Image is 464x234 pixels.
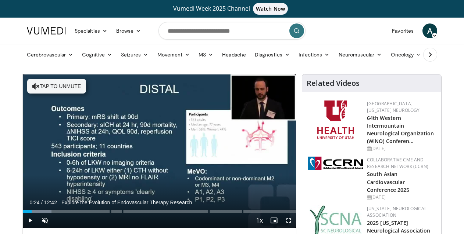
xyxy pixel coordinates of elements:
[22,47,78,62] a: Cerebrovascular
[70,23,112,38] a: Specialties
[29,200,39,205] span: 0:24
[27,79,86,94] button: Tap to unmute
[307,79,360,88] h4: Related Videos
[158,22,306,40] input: Search topics, interventions
[23,74,296,228] video-js: Video Player
[367,100,420,113] a: [GEOGRAPHIC_DATA][US_STATE] Neurology
[28,3,436,15] a: Vumedi Week 2025 ChannelWatch Now
[194,47,218,62] a: MS
[267,213,281,228] button: Enable picture-in-picture mode
[153,47,194,62] a: Movement
[386,47,426,62] a: Oncology
[367,194,435,201] div: [DATE]
[253,3,288,15] span: Watch Now
[61,199,192,206] span: Explore the Evolution of Endovascular Therapy Research
[367,171,410,193] a: South Asian Cardiovascular Conference 2025
[218,47,250,62] a: Headache
[422,23,437,38] a: A
[367,114,434,145] a: 64th Western Intermountain Neurological Organization (WINO) Conferen…
[38,213,52,228] button: Unmute
[173,4,291,12] span: Vumedi Week 2025 Channel
[334,47,386,62] a: Neuromuscular
[23,213,38,228] button: Play
[250,47,294,62] a: Diagnostics
[78,47,117,62] a: Cognitive
[367,205,426,218] a: [US_STATE] Neurological Association
[252,213,267,228] button: Playback Rate
[308,157,363,170] img: a04ee3ba-8487-4636-b0fb-5e8d268f3737.png.150x105_q85_autocrop_double_scale_upscale_version-0.2.png
[41,200,43,205] span: /
[294,47,334,62] a: Infections
[44,200,57,205] span: 12:42
[27,27,66,34] img: VuMedi Logo
[317,100,354,139] img: f6362829-b0a3-407d-a044-59546adfd345.png.150x105_q85_autocrop_double_scale_upscale_version-0.2.png
[112,23,146,38] a: Browse
[367,145,435,152] div: [DATE]
[367,157,428,169] a: Collaborative CME and Research Network (CCRN)
[281,213,296,228] button: Fullscreen
[388,23,418,38] a: Favorites
[117,47,153,62] a: Seizures
[23,210,296,213] div: Progress Bar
